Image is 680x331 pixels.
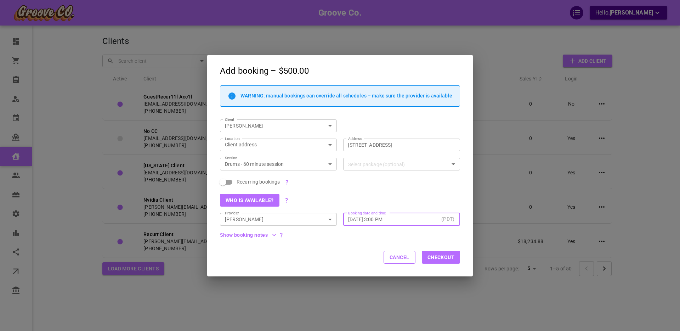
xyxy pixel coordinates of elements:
[448,159,458,169] button: Open
[441,215,454,223] p: (PDT)
[240,93,452,99] p: WARNING: manual bookings can – make sure the provider is available
[225,117,234,122] label: Client
[325,121,335,131] button: Open
[225,155,237,161] label: Service
[325,159,335,169] button: Open
[284,197,289,203] svg: Use the Smart Clusters functionality to find the most suitable provider for the selected service ...
[222,122,314,130] input: Type to search
[325,214,335,224] button: Open
[345,140,451,149] input: AddressClear
[207,55,473,85] h2: Add booking – $500.00
[348,136,362,141] label: Address
[220,232,276,237] button: Show booking notes
[316,93,367,99] span: override all schedules
[237,178,280,185] span: Recurring bookings
[278,232,284,238] svg: These notes are public and visible to admins, managers, providers and clients
[284,179,290,185] svg: Recurring bookings are NOT packages
[348,211,386,216] label: Booking date and time
[225,136,240,141] label: Location
[422,251,460,264] button: Checkout
[348,215,438,223] input: Choose date, selected date is Sep 25, 2025
[225,141,332,148] div: Client address
[225,211,239,216] label: Provider
[384,251,415,264] button: Cancel
[220,194,279,207] button: Who is available?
